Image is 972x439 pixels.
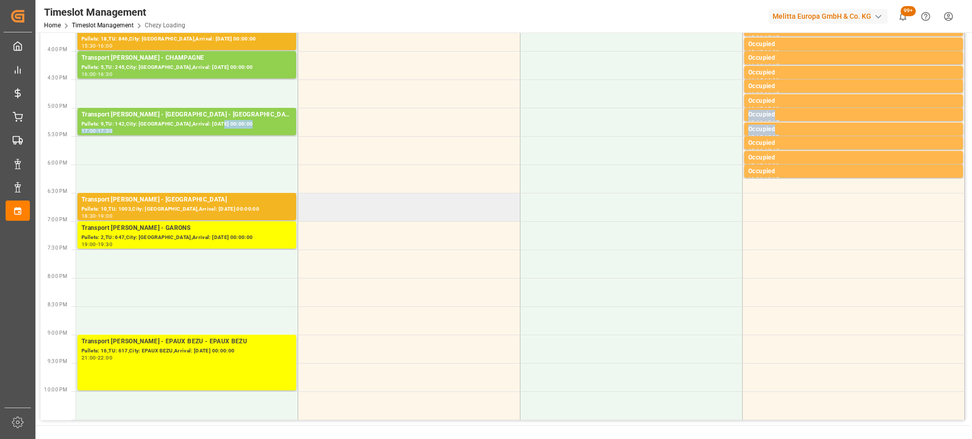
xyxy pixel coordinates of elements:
[82,205,292,214] div: Pallets: 10,TU: 1003,City: [GEOGRAPHIC_DATA],Arrival: [DATE] 00:00:00
[748,110,959,120] div: Occupied
[763,50,764,54] div: -
[748,135,763,139] div: 17:15
[82,214,96,218] div: 18:30
[44,5,185,20] div: Timeslot Management
[764,148,779,153] div: 17:45
[82,63,292,72] div: Pallets: 5,TU: 245,City: [GEOGRAPHIC_DATA],Arrival: [DATE] 00:00:00
[48,245,67,251] span: 7:30 PM
[748,78,763,83] div: 16:15
[768,9,887,24] div: Melitta Europa GmbH & Co. KG
[763,120,764,125] div: -
[98,44,112,48] div: 16:00
[748,68,959,78] div: Occupied
[82,129,96,133] div: 17:00
[763,163,764,168] div: -
[764,106,779,111] div: 17:00
[764,92,779,96] div: 16:45
[748,163,763,168] div: 17:45
[82,120,292,129] div: Pallets: 9,TU: 142,City: [GEOGRAPHIC_DATA],Arrival: [DATE] 00:00:00
[763,135,764,139] div: -
[44,22,61,29] a: Home
[748,35,763,39] div: 15:30
[96,129,98,133] div: -
[748,63,763,68] div: 16:00
[748,82,959,92] div: Occupied
[82,44,96,48] div: 15:30
[48,47,67,52] span: 4:00 PM
[748,96,959,106] div: Occupied
[748,120,763,125] div: 17:00
[748,39,959,50] div: Occupied
[82,347,292,355] div: Pallets: 16,TU: 617,City: EPAUX BEZU,Arrival: [DATE] 00:00:00
[763,35,764,39] div: -
[748,148,763,153] div: 17:30
[748,53,959,63] div: Occupied
[98,72,112,76] div: 16:30
[748,50,763,54] div: 15:45
[748,125,959,135] div: Occupied
[48,358,67,364] span: 9:30 PM
[892,5,914,28] button: show 100 new notifications
[48,273,67,279] span: 8:00 PM
[764,177,779,181] div: 18:15
[96,214,98,218] div: -
[48,330,67,336] span: 9:00 PM
[82,195,292,205] div: Transport [PERSON_NAME] - [GEOGRAPHIC_DATA]
[748,138,959,148] div: Occupied
[48,103,67,109] span: 5:00 PM
[82,233,292,242] div: Pallets: 2,TU: 647,City: [GEOGRAPHIC_DATA],Arrival: [DATE] 00:00:00
[748,177,763,181] div: 18:00
[764,120,779,125] div: 17:15
[82,223,292,233] div: Transport [PERSON_NAME] - GARONS
[748,92,763,96] div: 16:30
[72,22,134,29] a: Timeslot Management
[96,72,98,76] div: -
[98,242,112,247] div: 19:30
[48,75,67,81] span: 4:30 PM
[764,135,779,139] div: 17:30
[748,106,763,111] div: 16:45
[914,5,937,28] button: Help Center
[82,355,96,360] div: 21:00
[48,132,67,137] span: 5:30 PM
[48,217,67,222] span: 7:00 PM
[44,387,67,392] span: 10:00 PM
[48,160,67,166] span: 6:00 PM
[764,50,779,54] div: 16:00
[764,163,779,168] div: 18:00
[48,302,67,307] span: 8:30 PM
[96,242,98,247] div: -
[98,355,112,360] div: 22:00
[764,78,779,83] div: 16:30
[82,242,96,247] div: 19:00
[96,44,98,48] div: -
[763,63,764,68] div: -
[748,167,959,177] div: Occupied
[48,188,67,194] span: 6:30 PM
[763,106,764,111] div: -
[98,214,112,218] div: 19:00
[763,92,764,96] div: -
[96,355,98,360] div: -
[764,63,779,68] div: 16:15
[901,6,916,16] span: 99+
[768,7,892,26] button: Melitta Europa GmbH & Co. KG
[82,35,292,44] div: Pallets: 18,TU: 846,City: [GEOGRAPHIC_DATA],Arrival: [DATE] 00:00:00
[82,110,292,120] div: Transport [PERSON_NAME] - [GEOGRAPHIC_DATA] - [GEOGRAPHIC_DATA]
[763,148,764,153] div: -
[82,53,292,63] div: Transport [PERSON_NAME] - CHAMPAGNE
[82,337,292,347] div: Transport [PERSON_NAME] - EPAUX BEZU - EPAUX BEZU
[764,35,779,39] div: 15:45
[748,153,959,163] div: Occupied
[82,72,96,76] div: 16:00
[98,129,112,133] div: 17:30
[763,78,764,83] div: -
[763,177,764,181] div: -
